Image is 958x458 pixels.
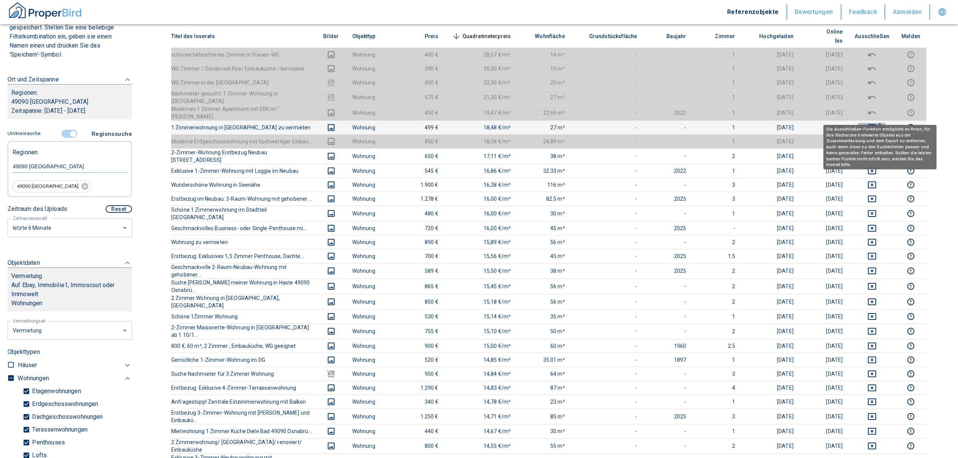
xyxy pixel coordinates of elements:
[692,263,741,278] td: 2
[901,209,920,218] button: report this listing
[11,299,128,308] p: Wohnungen
[703,32,735,41] span: Zimmer
[741,120,800,134] td: [DATE]
[346,120,395,134] td: Wohnung
[571,192,643,206] td: -
[643,263,692,278] td: 2025
[444,263,517,278] td: 15,50 €/m²
[692,48,741,61] td: 1
[855,108,889,117] button: deselect this listing
[692,105,741,120] td: 1
[841,5,886,20] button: Feedback
[855,282,889,291] button: deselect this listing
[901,252,920,261] button: report this listing
[8,320,132,340] div: letzte 6 Monate
[901,238,920,247] button: report this listing
[800,235,849,249] td: [DATE]
[800,278,849,294] td: [DATE]
[643,206,692,221] td: -
[444,294,517,309] td: 15,18 €/m²
[8,251,132,319] div: ObjektdatenVermietungAuf Ebay, Immobilie1, Immoscout oder ImmoweltWohnungen
[171,221,316,235] th: Geschmackvolles Business- oder Single-Penthouse mi...
[346,178,395,192] td: Wohnung
[741,278,800,294] td: [DATE]
[517,48,571,61] td: 14 m²
[800,192,849,206] td: [DATE]
[395,134,444,148] td: 450 €
[346,192,395,206] td: Wohnung
[855,224,889,233] button: deselect this listing
[11,272,42,281] p: Vermietung
[855,327,889,336] button: deselect this listing
[800,75,849,89] td: [DATE]
[352,32,387,41] span: Objekttyp
[692,120,741,134] td: 1
[517,221,571,235] td: 45 m²
[444,206,517,221] td: 16,00 €/m²
[692,235,741,249] td: 2
[855,93,889,102] button: deselect this listing
[901,383,920,392] button: report this listing
[12,146,38,155] p: Regionen
[444,75,517,89] td: 22,50 €/m²
[395,148,444,164] td: 650 €
[8,1,83,20] img: ProperBird Logo and Home Button
[395,278,444,294] td: 865 €
[322,412,340,421] button: images
[741,48,800,61] td: [DATE]
[692,89,741,105] td: 1
[444,278,517,294] td: 15,45 €/m²
[444,134,517,148] td: 18,08 €/m²
[395,294,444,309] td: 850 €
[8,127,132,237] div: Neue Filtereinstellungen erkannt!
[444,192,517,206] td: 16,00 €/m²
[171,206,316,221] th: Schöne 1 Zimmerwohnung im Stadtteil [GEOGRAPHIC_DATA]
[823,125,937,169] div: Die Ausschließen-Funktion ermöglicht es Ihnen, für ihre Recherche irrelevante Objekte aus der Zus...
[395,120,444,134] td: 499 €
[800,148,849,164] td: [DATE]
[901,312,920,321] button: report this listing
[571,48,643,61] td: -
[855,238,889,247] button: deselect this listing
[800,134,849,148] td: [DATE]
[346,206,395,221] td: Wohnung
[787,5,841,20] button: Bewertungen
[741,105,800,120] td: [DATE]
[322,341,340,350] button: images
[444,148,517,164] td: 17,11 €/m²
[322,327,340,336] button: images
[571,206,643,221] td: -
[322,369,340,378] button: images
[346,221,395,235] td: Wohnung
[643,105,692,120] td: 2022
[322,282,340,291] button: images
[346,164,395,178] td: Wohnung
[855,427,889,436] button: deselect this listing
[322,137,340,146] button: images
[741,75,800,89] td: [DATE]
[571,120,643,134] td: -
[901,78,920,87] button: report this listing
[8,258,40,267] p: Objektdaten
[643,278,692,294] td: -
[8,1,83,23] a: ProperBird Logo and Home Button
[741,134,800,148] td: [DATE]
[322,266,340,275] button: images
[517,105,571,120] td: 22.69 m²
[171,278,316,294] th: Suche [PERSON_NAME] meiner Wohnung in Haste 49090 Osnabrü...
[346,263,395,278] td: Wohnung
[692,206,741,221] td: 1
[322,297,340,306] button: images
[444,89,517,105] td: 21,30 €/m²
[171,120,316,134] th: 1 Zimmerwohnung in [GEOGRAPHIC_DATA] zu vermieten
[11,281,128,299] p: Auf Ebay, Immobilie1, Immoscout oder Immowelt
[395,192,444,206] td: 1.278 €
[322,194,340,203] button: images
[444,48,517,61] td: 28,57 €/m²
[11,97,128,106] p: 49090 [GEOGRAPHIC_DATA]
[643,192,692,206] td: 2025
[692,278,741,294] td: 2
[346,105,395,120] td: Wohnung
[901,412,920,421] button: report this listing
[395,75,444,89] td: 450 €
